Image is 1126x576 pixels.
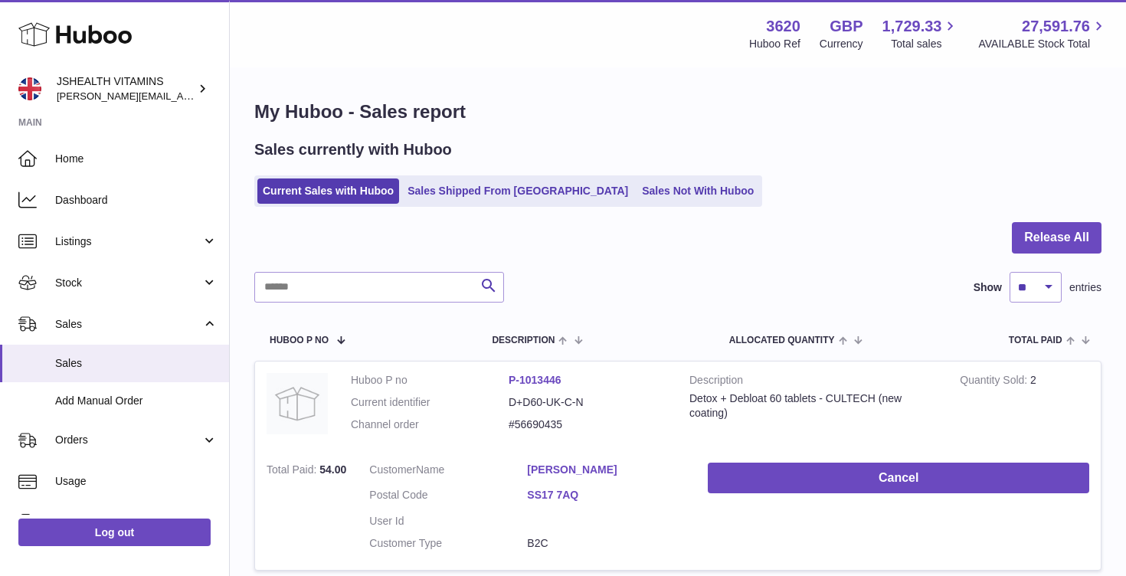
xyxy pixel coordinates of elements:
span: Usage [55,474,218,489]
span: Total paid [1009,335,1062,345]
span: Description [492,335,555,345]
span: Sales [55,356,218,371]
dd: #56690435 [509,417,666,432]
a: Sales Not With Huboo [637,178,759,204]
span: entries [1069,280,1101,295]
span: Huboo P no [270,335,329,345]
dt: Current identifier [351,395,509,410]
a: Log out [18,519,211,546]
a: Sales Shipped From [GEOGRAPHIC_DATA] [402,178,633,204]
img: francesca@jshealthvitamins.com [18,77,41,100]
span: [PERSON_NAME][EMAIL_ADDRESS][DOMAIN_NAME] [57,90,307,102]
a: Current Sales with Huboo [257,178,399,204]
strong: GBP [830,16,863,37]
span: Dashboard [55,193,218,208]
span: Home [55,152,218,166]
span: ALLOCATED Quantity [729,335,835,345]
span: Orders [55,433,201,447]
a: SS17 7AQ [527,488,685,502]
dt: Name [369,463,527,481]
span: 54.00 [319,463,346,476]
h2: Sales currently with Huboo [254,139,452,160]
button: Release All [1012,222,1101,254]
span: Total sales [891,37,959,51]
dt: User Id [369,514,527,529]
span: AVAILABLE Stock Total [978,37,1108,51]
span: Listings [55,234,201,249]
div: JSHEALTH VITAMINS [57,74,195,103]
a: [PERSON_NAME] [527,463,685,477]
strong: Description [689,373,937,391]
div: Huboo Ref [749,37,800,51]
td: 2 [948,362,1101,451]
a: 1,729.33 Total sales [882,16,960,51]
span: Sales [55,317,201,332]
label: Show [974,280,1002,295]
dt: Customer Type [369,536,527,551]
span: 1,729.33 [882,16,942,37]
span: Customer [369,463,416,476]
div: Currency [820,37,863,51]
dt: Postal Code [369,488,527,506]
dd: B2C [527,536,685,551]
div: Detox + Debloat 60 tablets - CULTECH (new coating) [689,391,937,421]
span: 27,591.76 [1022,16,1090,37]
span: Stock [55,276,201,290]
strong: 3620 [766,16,800,37]
dd: D+D60-UK-C-N [509,395,666,410]
button: Cancel [708,463,1089,494]
span: Add Manual Order [55,394,218,408]
h1: My Huboo - Sales report [254,100,1101,124]
a: P-1013446 [509,374,561,386]
dt: Huboo P no [351,373,509,388]
a: 27,591.76 AVAILABLE Stock Total [978,16,1108,51]
img: no-photo.jpg [267,373,328,434]
strong: Total Paid [267,463,319,479]
strong: Quantity Sold [960,374,1030,390]
dt: Channel order [351,417,509,432]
